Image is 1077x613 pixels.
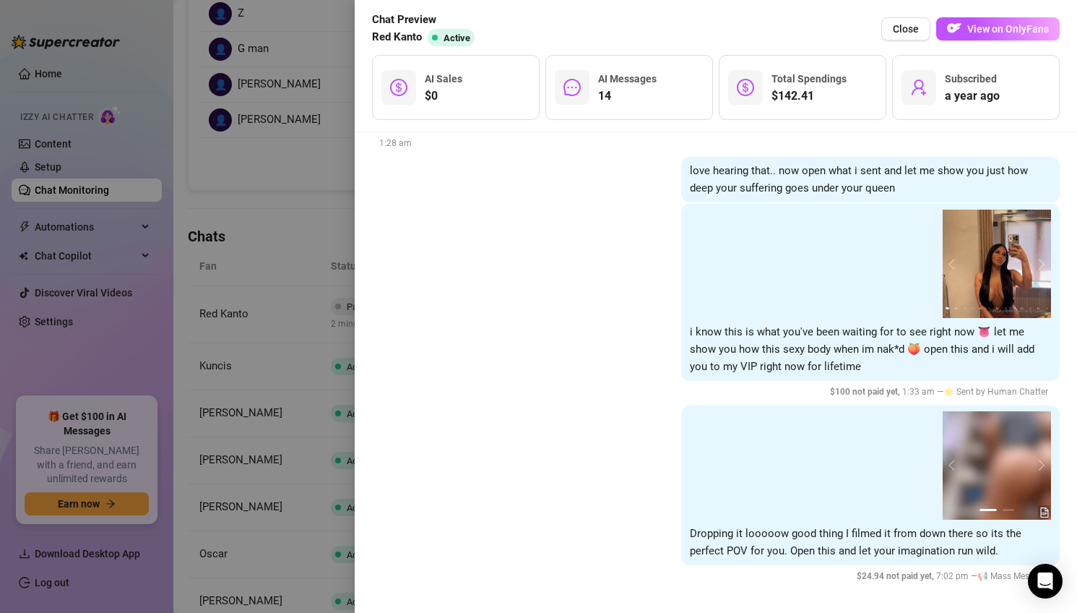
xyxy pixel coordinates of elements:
button: 8 [1005,307,1007,309]
span: 14 [598,87,657,105]
button: 2 [955,307,957,309]
button: 13 [1046,307,1048,309]
span: 🌟 Sent by Human Chatter [943,387,1048,397]
button: 6 [988,307,990,309]
button: 7 [996,307,998,309]
span: $ 100 not paid yet , [830,387,902,397]
span: dollar [737,79,754,96]
span: user-add [910,79,927,96]
span: message [563,79,581,96]
span: file-gif [1039,507,1050,518]
span: 1:28 am [379,138,412,148]
span: i know this is what you've been waiting for to see right now 👅 let me show you how this sexy body... [690,325,1034,372]
span: Chat Preview [372,12,480,29]
span: 1:33 am — [830,387,1052,397]
img: media [943,210,1051,318]
span: love hearing that.. now open what i sent and let me show you just how deep your suffering goes un... [690,164,1028,194]
button: next [1034,258,1045,270]
span: 📢 Mass Message [977,571,1048,581]
img: OF [947,21,961,35]
span: Red Kanto [372,29,422,46]
button: 5 [979,307,982,309]
span: a year ago [945,87,1000,105]
button: 12 [1037,307,1039,309]
button: Close [881,17,930,40]
span: dollar [390,79,407,96]
span: View on OnlyFans [967,23,1049,35]
button: 11 [1029,307,1031,309]
button: 9 [1013,307,1015,309]
span: 7:02 pm — [857,571,1052,581]
span: AI Messages [598,73,657,85]
a: OFView on OnlyFans [936,17,1060,41]
div: Open Intercom Messenger [1028,564,1063,599]
img: media [943,411,1051,520]
span: Active [444,33,470,43]
button: prev [948,460,960,471]
span: $142.41 [771,87,847,105]
span: $0 [425,87,462,105]
span: Total Spendings [771,73,847,85]
button: 2 [1003,509,1014,511]
span: Close [893,23,919,35]
span: Dropping it looooow good thing I filmed it from down there so its the perfect POV for you. Open t... [690,527,1021,557]
span: Subscribed [945,73,997,85]
button: next [1034,460,1045,471]
span: AI Sales [425,73,462,85]
button: OFView on OnlyFans [936,17,1060,40]
button: prev [948,258,960,270]
button: 10 [1021,307,1023,309]
button: 4 [972,307,974,309]
button: 3 [964,307,966,309]
span: $ 24.94 not paid yet , [857,571,936,581]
